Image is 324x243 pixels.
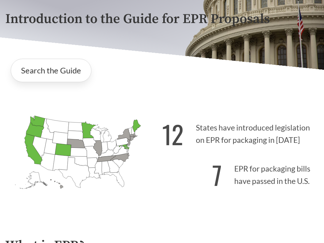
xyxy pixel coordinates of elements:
p: EPR for packaging bills have passed in the U.S. [162,153,319,194]
p: Introduction to the Guide for EPR Proposals [5,12,319,27]
p: States have introduced legislation on EPR for packaging in [DATE] [162,111,319,153]
strong: 7 [212,156,222,193]
a: Search the Guide [11,59,91,82]
strong: 12 [162,115,184,153]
